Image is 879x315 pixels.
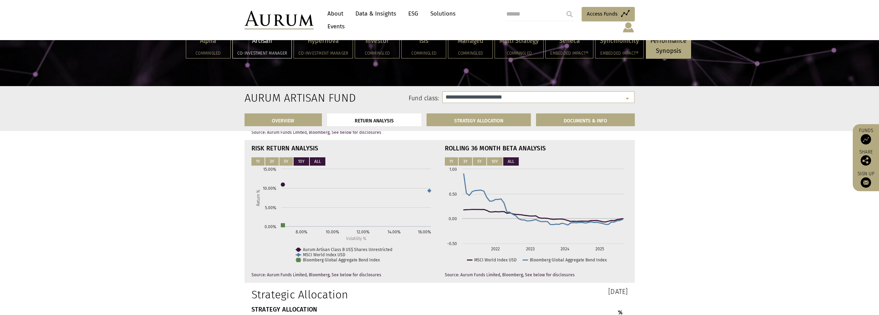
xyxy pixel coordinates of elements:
[587,10,618,18] span: Access Funds
[387,230,400,234] text: 14.00%
[447,241,457,246] text: -0.50
[251,273,434,277] p: Source: Aurum Funds Limited, Bloomberg, See below for disclosures
[324,20,345,33] a: Events
[251,130,628,135] p: Source: Aurum Funds Limited, Bloomberg, See below for disclosures
[245,113,322,126] a: OVERVIEW
[487,157,503,166] button: 10Y
[360,51,395,55] h5: Commingled
[251,145,318,152] strong: RISK RETURN ANALYSIS
[445,273,628,277] p: Source: Aurum Funds Limited, Bloomberg, See below for disclosures
[265,205,276,210] text: 5.00%
[303,258,380,262] text: Bloomberg Global Aggregate Bond Index
[474,258,517,262] text: MSCI World Index USD
[526,247,534,251] text: 2023
[294,157,309,166] button: 10Y
[861,177,871,188] img: Sign up to our newsletter
[453,36,488,46] p: Managed
[445,288,628,295] h3: [DATE]
[263,186,276,191] text: 10.00%
[582,7,635,21] a: Access Funds
[303,247,392,252] text: Aurum Artisan Class B US$ Shares Unrestricted
[191,51,226,55] h5: Commingled
[503,157,519,166] button: ALL
[237,36,287,46] p: Artisan
[427,113,531,126] a: STRATEGY ALLOCATION
[536,113,635,126] a: DOCUMENTS & INFO
[473,157,486,166] button: 5Y
[265,157,279,166] button: 3Y
[529,258,606,262] text: Bloomberg Global Aggregate Bond Index
[279,157,293,166] button: 5Y
[237,51,287,55] h5: Co-investment Manager
[445,157,458,166] button: 1Y
[856,150,876,166] div: Share
[595,247,604,251] text: 2025
[650,36,687,56] p: Performance Synopsis
[449,167,457,172] text: 1.00
[563,7,576,21] input: Submit
[245,11,314,29] img: Aurum
[296,230,307,234] text: 8.00%
[324,7,347,20] a: About
[459,157,472,166] button: 3Y
[298,36,348,46] p: Hypernova
[550,51,589,55] h5: Embedded Impact®
[491,247,500,251] text: 2022
[427,7,459,20] a: Solutions
[499,36,539,46] p: Multi Strategy
[499,51,539,55] h5: Commingled
[303,252,345,257] text: MSCI World Index USD
[445,145,546,152] strong: ROLLING 36 MONTH BETA ANALYSIS
[251,157,265,166] button: 1Y
[356,230,370,234] text: 12.00%
[346,236,366,241] text: Volatility %
[550,36,589,46] p: Seneca
[622,21,635,33] img: account-icon.svg
[856,171,876,188] a: Sign up
[406,51,441,55] h5: Commingled
[191,36,226,46] p: Alpha
[449,216,457,221] text: 0.00
[265,224,276,229] text: 0.00%
[600,51,639,55] h5: Embedded Impact®
[406,36,441,46] p: Isis
[310,157,325,166] button: ALL
[360,36,395,46] p: Investor
[600,36,639,46] p: Synchronicity
[325,230,339,234] text: 10.00%
[245,91,301,104] h2: Aurum Artisan Fund
[453,51,488,55] h5: Commingled
[352,7,400,20] a: Data & Insights
[311,94,439,103] label: Fund class:
[263,167,276,172] text: 15.00%
[861,134,871,145] img: Access Funds
[861,155,871,166] img: Share this post
[251,288,434,301] h1: Strategic Allocation
[298,51,348,55] h5: Co-investment Manager
[256,189,260,206] text: Return %
[449,192,457,197] text: 0.50
[251,306,317,313] strong: STRATEGY ALLOCATION
[418,230,431,234] text: 16.00%
[856,128,876,145] a: Funds
[405,7,422,20] a: ESG
[561,247,570,251] text: 2024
